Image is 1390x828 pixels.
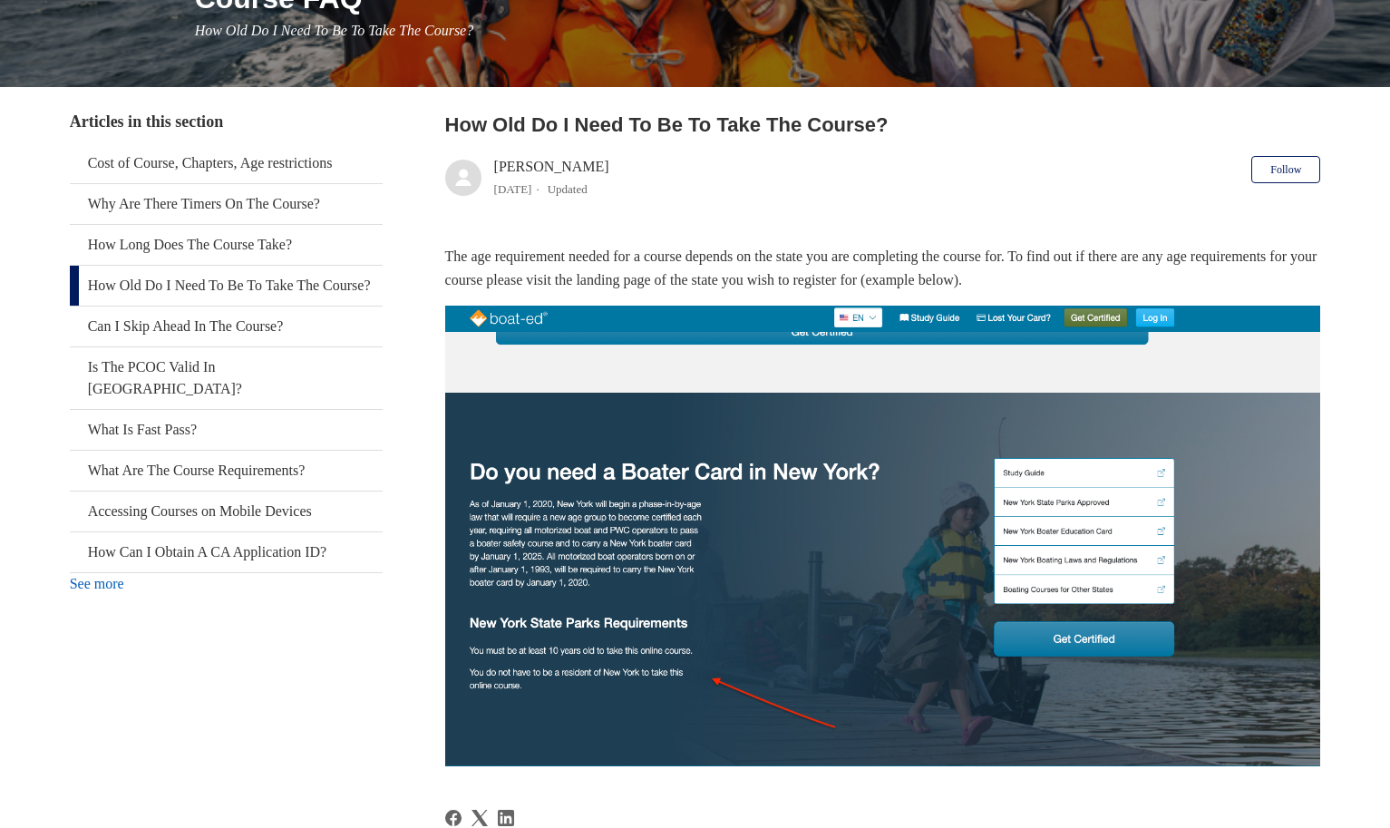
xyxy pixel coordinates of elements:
[471,810,488,826] a: X Corp
[498,810,514,826] svg: Share this page on LinkedIn
[494,156,609,200] div: [PERSON_NAME]
[70,492,383,531] a: Accessing Courses on Mobile Devices
[445,245,1321,291] p: The age requirement needed for a course depends on the state you are completing the course for. T...
[498,810,514,826] a: LinkedIn
[70,143,383,183] a: Cost of Course, Chapters, Age restrictions
[445,810,462,826] a: Facebook
[70,112,223,131] span: Articles in this section
[445,306,1321,766] img: Screenshot 2024-05-14 at 2.08.11 PM.png
[70,576,124,591] a: See more
[548,182,588,196] li: Updated
[70,225,383,265] a: How Long Does The Course Take?
[445,810,462,826] svg: Share this page on Facebook
[1251,156,1320,183] button: Follow Article
[70,451,383,491] a: What Are The Course Requirements?
[471,810,488,826] svg: Share this page on X Corp
[70,184,383,224] a: Why Are There Timers On The Course?
[494,182,532,196] time: 05/14/2024, 12:09
[70,410,383,450] a: What Is Fast Pass?
[70,532,383,572] a: How Can I Obtain A CA Application ID?
[70,307,383,346] a: Can I Skip Ahead In The Course?
[195,23,474,38] span: How Old Do I Need To Be To Take The Course?
[70,266,383,306] a: How Old Do I Need To Be To Take The Course?
[445,110,1321,140] h2: How Old Do I Need To Be To Take The Course?
[70,347,383,409] a: Is The PCOC Valid In [GEOGRAPHIC_DATA]?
